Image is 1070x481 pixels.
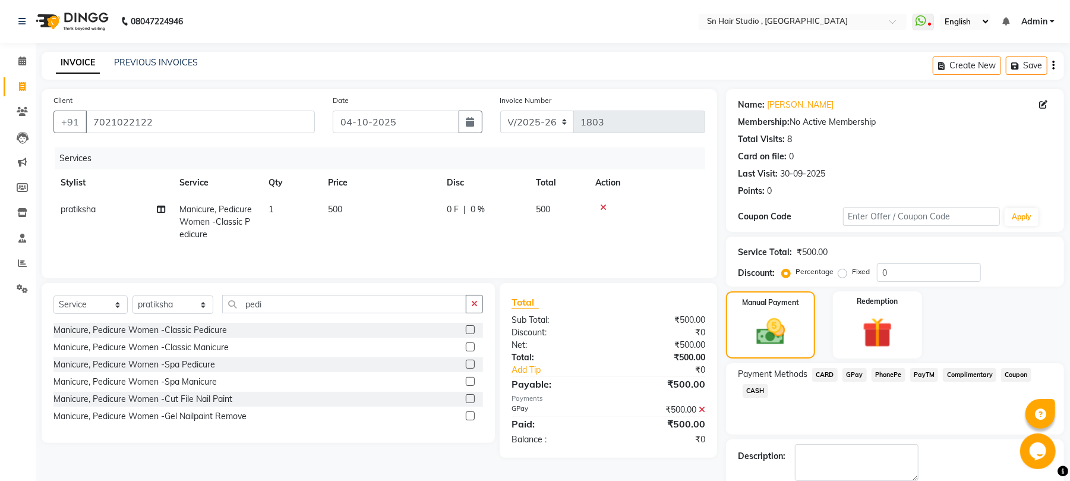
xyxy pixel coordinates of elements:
a: [PERSON_NAME] [767,99,834,111]
span: Coupon [1001,368,1031,382]
input: Enter Offer / Coupon Code [843,208,1000,226]
span: Payment Methods [738,368,807,381]
div: 8 [787,133,792,146]
th: Service [172,169,261,196]
a: Add Tip [503,364,626,376]
img: _cash.svg [747,315,794,348]
input: Search or Scan [222,295,466,313]
div: Name: [738,99,765,111]
span: CARD [812,368,838,382]
input: Search by Name/Mobile/Email/Code [86,111,315,133]
label: Invoice Number [500,95,552,106]
div: Description: [738,450,785,463]
b: 08047224946 [131,5,183,38]
div: Paid: [503,417,608,431]
img: _gift.svg [853,314,902,351]
span: 500 [328,204,342,215]
div: No Active Membership [738,116,1052,128]
div: ₹500.00 [608,404,714,416]
div: GPay [503,404,608,416]
div: ₹0 [608,433,714,446]
div: Net: [503,339,608,351]
div: ₹500.00 [608,351,714,364]
div: Manicure, Pedicure Women -Spa Pedicure [53,359,215,371]
div: 0 [767,185,772,197]
iframe: chat widget [1020,433,1058,469]
th: Total [529,169,588,196]
div: Points: [738,185,765,197]
span: 0 % [471,203,485,216]
div: Payable: [503,377,608,391]
div: Last Visit: [738,168,778,180]
div: ₹500.00 [608,417,714,431]
div: Manicure, Pedicure Women -Gel Nailpaint Remove [53,410,247,423]
a: PREVIOUS INVOICES [114,57,198,68]
label: Date [333,95,349,106]
div: Manicure, Pedicure Women -Classic Manicure [53,341,229,354]
div: ₹500.00 [797,246,828,259]
div: Membership: [738,116,790,128]
button: +91 [53,111,87,133]
button: Create New [933,56,1001,75]
span: PhonePe [872,368,905,382]
span: 0 F [447,203,459,216]
label: Percentage [796,266,834,277]
span: 1 [269,204,273,215]
div: Total: [503,351,608,364]
div: Manicure, Pedicure Women -Spa Manicure [53,376,217,388]
span: CASH [743,384,768,398]
span: PayTM [910,368,939,382]
label: Redemption [857,296,898,307]
span: GPay [842,368,867,382]
div: Services [55,147,714,169]
div: Balance : [503,433,608,446]
div: Sub Total: [503,314,608,326]
div: ₹0 [608,326,714,339]
th: Price [321,169,440,196]
div: Discount: [738,267,775,279]
div: Coupon Code [738,210,842,223]
th: Disc [440,169,529,196]
div: Total Visits: [738,133,785,146]
div: ₹500.00 [608,339,714,351]
span: | [463,203,466,216]
div: Discount: [503,326,608,339]
span: Admin [1021,15,1047,28]
div: Service Total: [738,246,792,259]
div: 0 [789,150,794,163]
div: ₹500.00 [608,314,714,326]
button: Apply [1005,208,1039,226]
span: Complimentary [943,368,996,382]
button: Save [1006,56,1047,75]
span: 500 [536,204,550,215]
img: logo [30,5,112,38]
th: Qty [261,169,321,196]
th: Action [588,169,705,196]
div: Payments [512,394,705,404]
label: Client [53,95,72,106]
div: ₹500.00 [608,377,714,391]
div: Manicure, Pedicure Women -Cut File Nail Paint [53,393,232,405]
th: Stylist [53,169,172,196]
span: Total [512,296,539,309]
a: INVOICE [56,52,100,74]
div: Card on file: [738,150,787,163]
div: Manicure, Pedicure Women -Classic Pedicure [53,324,227,337]
div: ₹0 [626,364,714,376]
label: Manual Payment [742,297,799,308]
span: pratiksha [61,204,96,215]
label: Fixed [852,266,870,277]
div: 30-09-2025 [780,168,825,180]
span: Manicure, Pedicure Women -Classic Pedicure [179,204,252,240]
